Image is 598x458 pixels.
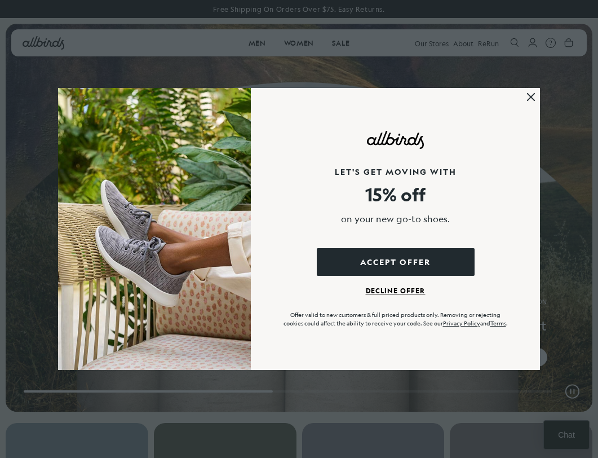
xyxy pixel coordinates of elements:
[287,166,504,178] div: Let's get moving with
[287,212,504,226] div: on your new go-to shoes.
[317,248,475,276] button: Accept Offer
[490,319,506,328] a: Terms
[443,319,480,328] a: Privacy Policy
[311,183,480,206] div: 15% off
[366,279,426,294] button: Decline Offer; close the dialog
[281,311,510,328] div: Offer valid to new customers & full priced products only. Removing or rejecting cookies could aff...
